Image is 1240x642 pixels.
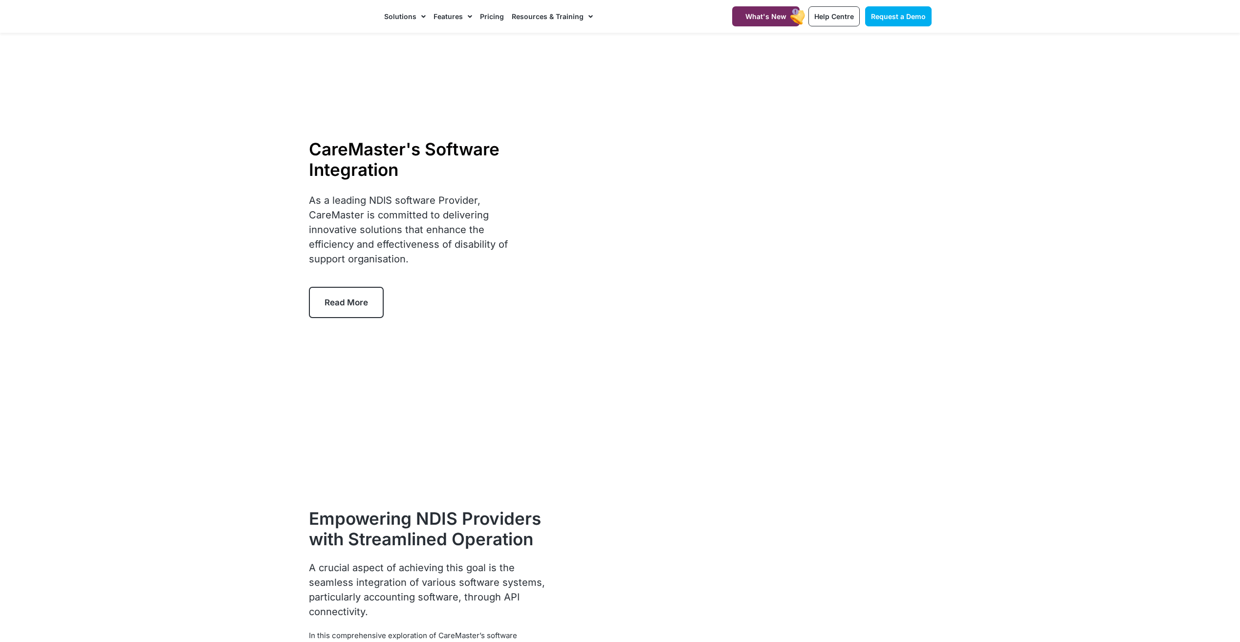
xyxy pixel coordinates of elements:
[309,193,521,266] p: As a leading NDIS software Provider, CareMaster is committed to delivering innovative solutions t...
[745,12,786,21] span: What's New
[865,6,932,26] a: Request a Demo
[309,287,384,318] a: Read More
[325,298,368,307] span: Read More
[309,139,521,180] h1: CareMaster's Software Integration
[732,6,800,26] a: What's New
[309,560,547,619] div: A crucial aspect of achieving this goal is the seamless integration of various software systems, ...
[808,6,860,26] a: Help Centre
[871,12,926,21] span: Request a Demo
[814,12,854,21] span: Help Centre
[309,9,375,24] img: CareMaster Logo
[309,508,560,549] h2: Empowering NDIS Providers with Streamlined Operation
